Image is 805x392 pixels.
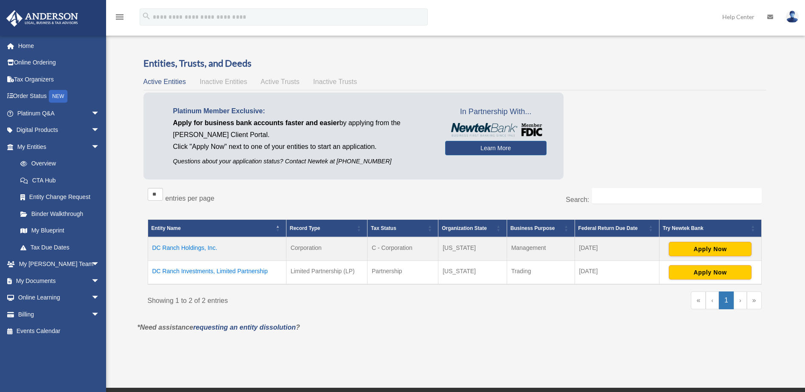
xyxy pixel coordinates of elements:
[6,71,112,88] a: Tax Organizers
[12,239,108,256] a: Tax Due Dates
[442,225,487,231] span: Organization State
[575,260,659,284] td: [DATE]
[438,260,507,284] td: [US_STATE]
[706,291,719,309] a: Previous
[115,12,125,22] i: menu
[12,205,108,222] a: Binder Walkthrough
[669,265,752,280] button: Apply Now
[575,237,659,261] td: [DATE]
[4,10,81,27] img: Anderson Advisors Platinum Portal
[165,195,215,202] label: entries per page
[367,219,438,237] th: Tax Status: Activate to sort
[6,138,108,155] a: My Entitiesarrow_drop_down
[786,11,799,23] img: User Pic
[6,256,112,273] a: My [PERSON_NAME] Teamarrow_drop_down
[747,291,762,309] a: Last
[286,237,367,261] td: Corporation
[91,122,108,139] span: arrow_drop_down
[6,289,112,306] a: Online Learningarrow_drop_down
[91,306,108,323] span: arrow_drop_down
[142,11,151,21] i: search
[91,272,108,290] span: arrow_drop_down
[659,219,761,237] th: Try Newtek Bank : Activate to sort
[6,54,112,71] a: Online Ordering
[6,272,112,289] a: My Documentsarrow_drop_down
[286,219,367,237] th: Record Type: Activate to sort
[6,37,112,54] a: Home
[261,78,300,85] span: Active Trusts
[6,306,112,323] a: Billingarrow_drop_down
[290,225,320,231] span: Record Type
[148,291,449,307] div: Showing 1 to 2 of 2 entries
[438,219,507,237] th: Organization State: Activate to sort
[91,105,108,122] span: arrow_drop_down
[507,237,575,261] td: Management
[115,15,125,22] a: menu
[734,291,747,309] a: Next
[691,291,706,309] a: First
[173,119,339,126] span: Apply for business bank accounts faster and easier
[143,78,186,85] span: Active Entities
[91,289,108,307] span: arrow_drop_down
[151,225,181,231] span: Entity Name
[449,123,542,137] img: NewtekBankLogoSM.png
[510,225,555,231] span: Business Purpose
[12,222,108,239] a: My Blueprint
[137,324,300,331] em: *Need assistance ?
[6,105,112,122] a: Platinum Q&Aarrow_drop_down
[148,260,286,284] td: DC Ranch Investments, Limited Partnership
[91,256,108,273] span: arrow_drop_down
[6,122,112,139] a: Digital Productsarrow_drop_down
[663,223,749,233] div: Try Newtek Bank
[199,78,247,85] span: Inactive Entities
[193,324,296,331] a: requesting an entity dissolution
[286,260,367,284] td: Limited Partnership (LP)
[173,156,432,167] p: Questions about your application status? Contact Newtek at [PHONE_NUMBER]
[669,242,752,256] button: Apply Now
[143,57,766,70] h3: Entities, Trusts, and Deeds
[6,323,112,340] a: Events Calendar
[507,219,575,237] th: Business Purpose: Activate to sort
[173,105,432,117] p: Platinum Member Exclusive:
[367,237,438,261] td: C - Corporation
[719,291,734,309] a: 1
[12,155,104,172] a: Overview
[12,172,108,189] a: CTA Hub
[566,196,589,203] label: Search:
[445,105,547,119] span: In Partnership With...
[91,138,108,156] span: arrow_drop_down
[575,219,659,237] th: Federal Return Due Date: Activate to sort
[148,237,286,261] td: DC Ranch Holdings, Inc.
[49,90,67,103] div: NEW
[578,225,638,231] span: Federal Return Due Date
[438,237,507,261] td: [US_STATE]
[173,141,432,153] p: Click "Apply Now" next to one of your entities to start an application.
[313,78,357,85] span: Inactive Trusts
[507,260,575,284] td: Trading
[445,141,547,155] a: Learn More
[367,260,438,284] td: Partnership
[6,88,112,105] a: Order StatusNEW
[173,117,432,141] p: by applying from the [PERSON_NAME] Client Portal.
[371,225,396,231] span: Tax Status
[12,189,108,206] a: Entity Change Request
[148,219,286,237] th: Entity Name: Activate to invert sorting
